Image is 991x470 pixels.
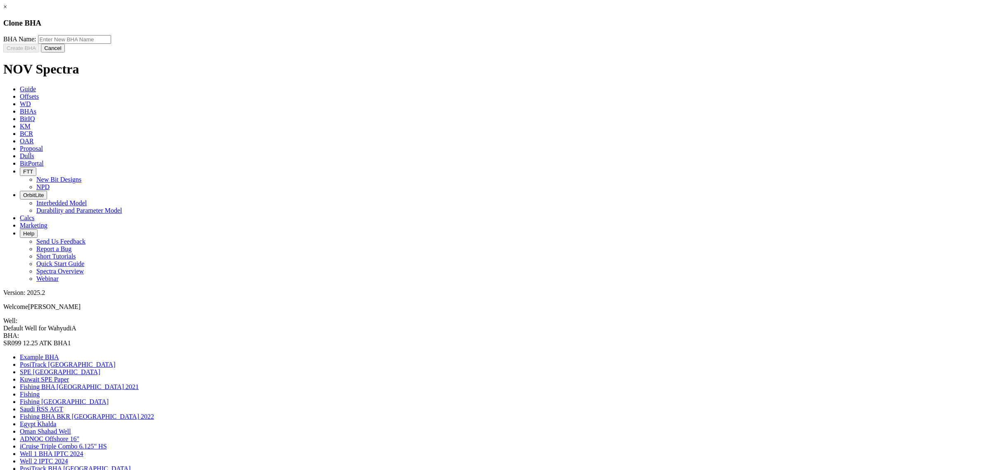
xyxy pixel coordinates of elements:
span: Default Well for WahyudiA [3,325,76,332]
span: SR099 12.25 ATK BHA1 [3,339,71,347]
span: FTT [23,169,33,175]
span: [PERSON_NAME] [28,303,81,310]
span: BHAs [20,108,36,115]
a: ADNOC Offshore 16" [20,435,79,442]
span: KM [20,123,31,130]
span: OrbitLite [23,192,44,198]
a: × [3,3,7,10]
a: SPE [GEOGRAPHIC_DATA] [20,368,100,375]
a: Oman Shahad Well [20,428,71,435]
label: BHA Name: [3,36,36,43]
h1: NOV Spectra [3,62,988,77]
span: BitPortal [20,160,44,167]
a: NPD [36,183,50,190]
span: Dulls [20,152,34,159]
a: Example BHA [20,354,59,361]
a: Well 2 IPTC 2024 [20,458,68,465]
span: Offsets [20,93,39,100]
input: Enter New BHA Name [38,35,111,44]
span: Well: [3,317,988,332]
a: Durability and Parameter Model [36,207,122,214]
span: WD [20,100,31,107]
a: Webinar [36,275,59,282]
a: Quick Start Guide [36,260,84,267]
a: Interbedded Model [36,199,87,207]
a: Kuwait SPE Paper [20,376,69,383]
span: BCR [20,130,33,137]
span: Help [23,230,34,237]
span: OAR [20,138,34,145]
span: Guide [20,85,36,93]
a: Fishing BHA [GEOGRAPHIC_DATA] 2021 [20,383,139,390]
span: BitIQ [20,115,35,122]
span: Proposal [20,145,43,152]
a: Fishing [20,391,40,398]
a: PosiTrack [GEOGRAPHIC_DATA] [20,361,115,368]
a: Egypt Khalda [20,420,56,427]
button: Create BHA [3,44,39,52]
button: Cancel [41,44,65,52]
a: Spectra Overview [36,268,84,275]
a: Send Us Feedback [36,238,85,245]
a: iCruise Triple Combo 6.125" HS [20,443,107,450]
a: Fishing [GEOGRAPHIC_DATA] [20,398,109,405]
span: Marketing [20,222,47,229]
a: Well 1 BHA IPTC 2024 [20,450,83,457]
a: Report a Bug [36,245,71,252]
p: Welcome [3,303,988,311]
a: New Bit Designs [36,176,81,183]
a: Fishing BHA BKR [GEOGRAPHIC_DATA] 2022 [20,413,154,420]
a: Saudi RSS AGT [20,406,63,413]
a: Short Tutorials [36,253,76,260]
span: Calcs [20,214,35,221]
h3: Clone BHA [3,19,988,28]
div: Version: 2025.2 [3,289,988,297]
